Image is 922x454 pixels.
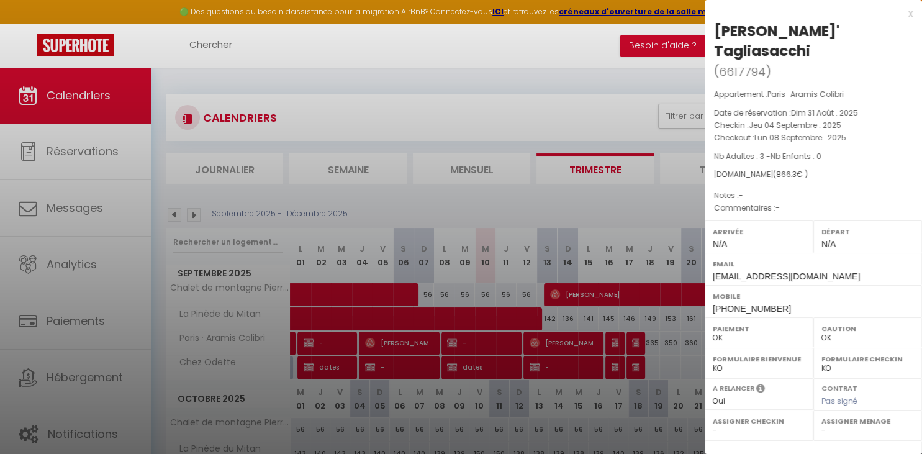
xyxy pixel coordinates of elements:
span: [PHONE_NUMBER] [713,304,791,314]
div: [DOMAIN_NAME] [714,169,913,181]
span: Paris · Aramis Colibri [767,89,844,99]
span: ( € ) [773,169,808,179]
label: A relancer [713,383,754,394]
label: Caution [821,322,914,335]
span: 6617794 [719,64,766,79]
span: 866.3 [776,169,797,179]
span: Nb Enfants : 0 [771,151,821,161]
p: Checkin : [714,119,913,132]
span: Nb Adultes : 3 - [714,151,821,161]
p: Appartement : [714,88,913,101]
p: Commentaires : [714,202,913,214]
p: Notes : [714,189,913,202]
span: Lun 08 Septembre . 2025 [754,132,846,143]
label: Contrat [821,383,857,391]
label: Arrivée [713,225,805,238]
div: ⁨[PERSON_NAME]'⁩ Tagliasacchi [714,21,913,61]
span: N/A [821,239,836,249]
label: Email [713,258,914,270]
span: Pas signé [821,396,857,406]
label: Assigner Menage [821,415,914,427]
span: [EMAIL_ADDRESS][DOMAIN_NAME] [713,271,860,281]
button: Ouvrir le widget de chat LiveChat [10,5,47,42]
span: N/A [713,239,727,249]
label: Assigner Checkin [713,415,805,427]
label: Mobile [713,290,914,302]
label: Paiement [713,322,805,335]
label: Départ [821,225,914,238]
span: - [739,190,743,201]
span: Jeu 04 Septembre . 2025 [749,120,841,130]
span: - [775,202,780,213]
span: ( ) [714,63,771,80]
span: Dim 31 Août . 2025 [791,107,858,118]
div: x [705,6,913,21]
p: Date de réservation : [714,107,913,119]
label: Formulaire Checkin [821,353,914,365]
p: Checkout : [714,132,913,144]
i: Sélectionner OUI si vous souhaiter envoyer les séquences de messages post-checkout [756,383,765,397]
label: Formulaire Bienvenue [713,353,805,365]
